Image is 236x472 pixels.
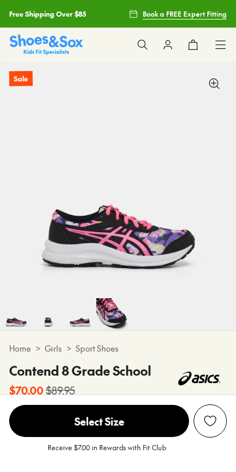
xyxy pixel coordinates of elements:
img: 5-464443_1 [32,298,64,330]
a: Shoes & Sox [10,34,83,54]
p: Receive $7.00 in Rewards with Fit Club [48,442,166,463]
b: $70.00 [9,383,44,398]
button: Select Size [9,404,189,438]
img: Vendor logo [172,361,227,396]
a: Home [9,342,31,354]
img: 7-464445_1 [96,298,128,330]
a: Sport Shoes [76,342,119,354]
button: Add to Wishlist [194,404,227,438]
div: > > [9,342,227,354]
s: $89.95 [46,383,75,398]
img: 6-464444_1 [64,298,96,330]
a: Girls [45,342,62,354]
img: SNS_Logo_Responsive.svg [10,34,83,54]
span: Book a FREE Expert Fitting [143,9,227,19]
a: Book a FREE Expert Fitting [129,3,227,24]
p: Sale [9,71,33,87]
h4: Contend 8 Grade School [9,361,151,380]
